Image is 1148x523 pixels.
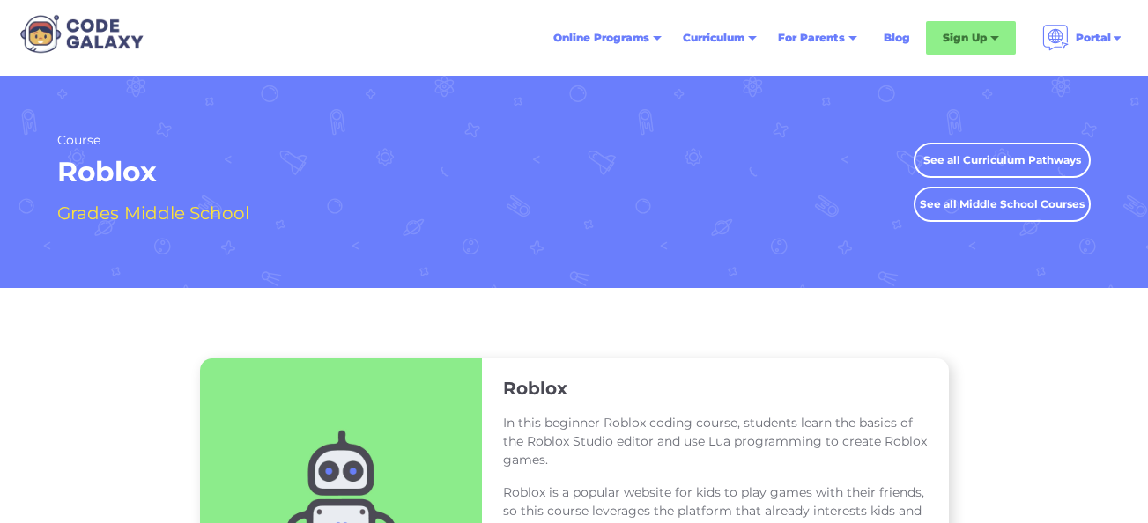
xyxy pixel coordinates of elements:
div: Portal [1076,29,1111,47]
h3: Roblox [503,377,567,400]
h1: Roblox [57,154,255,190]
h4: Middle School [124,198,249,228]
a: See all Middle School Courses [914,187,1091,222]
a: Blog [873,22,921,54]
div: Curriculum [683,29,744,47]
div: Online Programs [553,29,649,47]
h4: Grades [57,198,119,228]
a: See all Curriculum Pathways [914,143,1091,178]
h2: Course [57,132,255,149]
p: In this beginner Roblox coding course, students learn the basics of the Roblox Studio editor and ... [503,414,928,469]
div: Sign Up [943,29,987,47]
div: For Parents [778,29,845,47]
